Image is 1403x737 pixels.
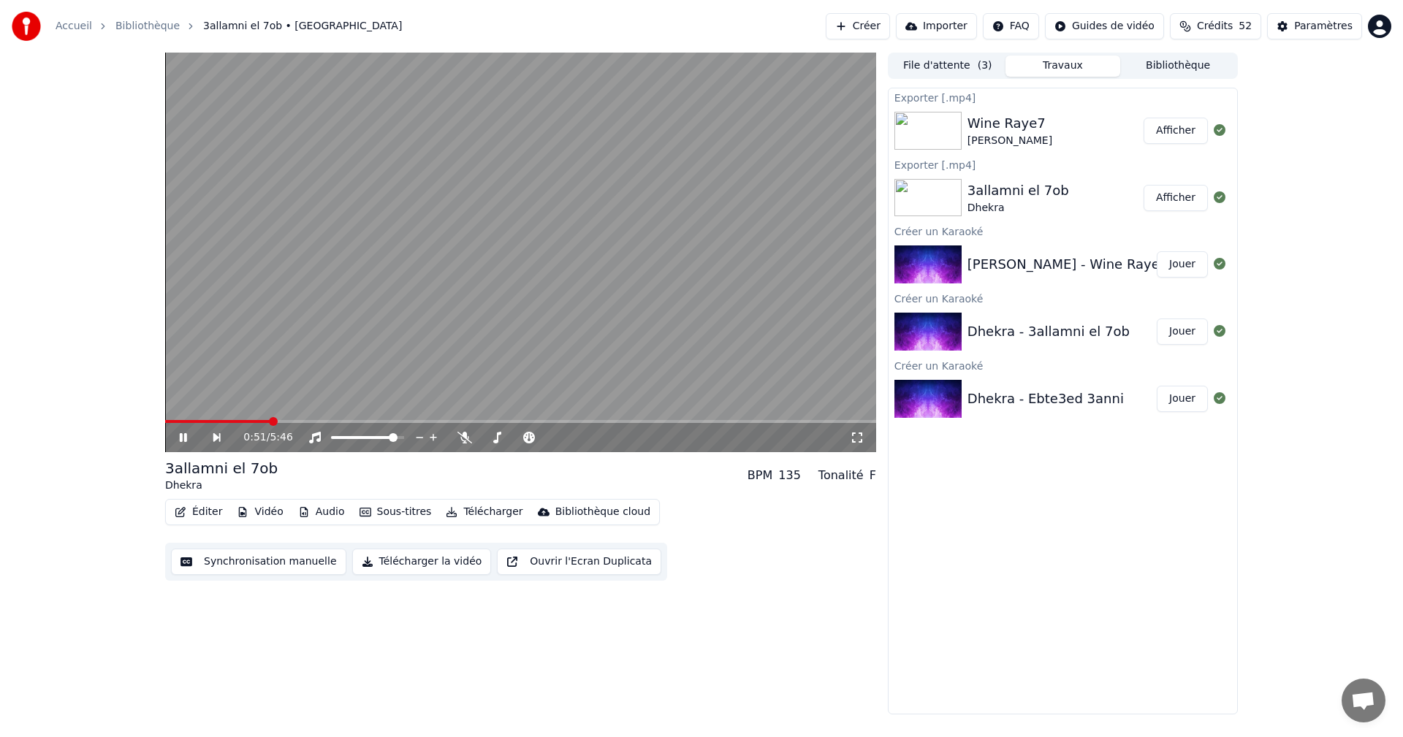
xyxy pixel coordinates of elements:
div: Paramètres [1294,19,1353,34]
span: 5:46 [270,430,292,445]
div: Tonalité [818,467,864,484]
span: 0:51 [243,430,266,445]
div: Créer un Karaoké [889,356,1237,374]
button: Importer [896,13,977,39]
div: Créer un Karaoké [889,289,1237,307]
span: ( 3 ) [978,58,992,73]
div: 3allamni el 7ob [165,458,278,478]
div: Exporter [.mp4] [889,88,1237,106]
button: Afficher [1144,118,1208,144]
button: File d'attente [890,56,1005,77]
nav: breadcrumb [56,19,402,34]
button: Crédits52 [1170,13,1261,39]
button: Jouer [1157,318,1208,345]
button: FAQ [983,13,1039,39]
button: Paramètres [1267,13,1362,39]
button: Bibliothèque [1120,56,1236,77]
div: Dhekra [967,201,1069,215]
div: Dhekra [165,478,278,493]
button: Guides de vidéo [1045,13,1164,39]
div: 3allamni el 7ob [967,180,1069,201]
button: Audio [292,502,351,522]
button: Vidéo [231,502,289,522]
div: Créer un Karaoké [889,222,1237,240]
button: Travaux [1005,56,1121,77]
button: Télécharger [440,502,528,522]
div: Dhekra - 3allamni el 7ob [967,321,1130,342]
div: [PERSON_NAME] - Wine Raye7 [967,254,1168,275]
button: Ouvrir l'Ecran Duplicata [497,549,661,575]
div: BPM [748,467,772,484]
button: Créer [826,13,890,39]
span: 3allamni el 7ob • [GEOGRAPHIC_DATA] [203,19,402,34]
div: Exporter [.mp4] [889,156,1237,173]
button: Éditer [169,502,228,522]
a: Bibliothèque [115,19,180,34]
div: Wine Raye7 [967,113,1052,134]
div: / [243,430,278,445]
button: Télécharger la vidéo [352,549,492,575]
button: Jouer [1157,251,1208,278]
button: Synchronisation manuelle [171,549,346,575]
img: youka [12,12,41,41]
a: Accueil [56,19,92,34]
div: [PERSON_NAME] [967,134,1052,148]
button: Jouer [1157,386,1208,412]
div: F [870,467,876,484]
span: Crédits [1197,19,1233,34]
div: Dhekra - Ebte3ed 3anni [967,389,1124,409]
div: Bibliothèque cloud [555,505,650,519]
button: Afficher [1144,185,1208,211]
div: Ouvrir le chat [1342,679,1385,722]
button: Sous-titres [354,502,438,522]
div: 135 [778,467,801,484]
span: 52 [1239,19,1252,34]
